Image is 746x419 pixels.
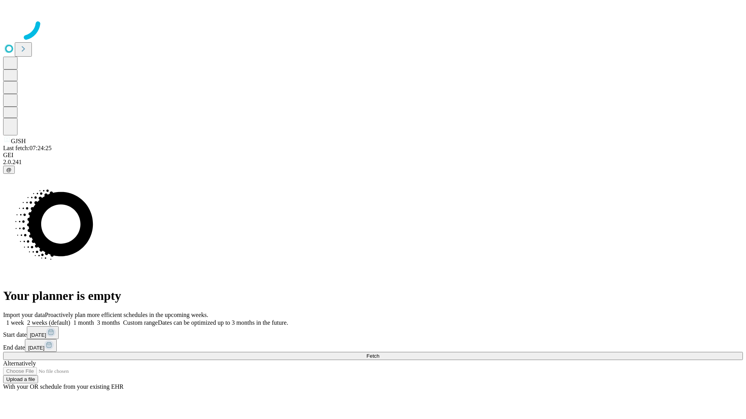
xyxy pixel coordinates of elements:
[158,319,288,326] span: Dates can be optimized up to 3 months in the future.
[6,319,24,326] span: 1 week
[3,339,743,352] div: End date
[45,312,208,318] span: Proactively plan more efficient schedules in the upcoming weeks.
[3,375,38,383] button: Upload a file
[28,345,44,351] span: [DATE]
[3,159,743,166] div: 2.0.241
[3,326,743,339] div: Start date
[6,167,12,173] span: @
[3,152,743,159] div: GEI
[30,332,46,338] span: [DATE]
[3,352,743,360] button: Fetch
[11,138,26,144] span: GJSH
[3,289,743,303] h1: Your planner is empty
[3,312,45,318] span: Import your data
[3,166,15,174] button: @
[3,383,124,390] span: With your OR schedule from your existing EHR
[73,319,94,326] span: 1 month
[25,339,57,352] button: [DATE]
[27,319,70,326] span: 2 weeks (default)
[3,145,52,151] span: Last fetch: 07:24:25
[3,360,36,367] span: Alternatively
[97,319,120,326] span: 3 months
[27,326,59,339] button: [DATE]
[123,319,158,326] span: Custom range
[366,353,379,359] span: Fetch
